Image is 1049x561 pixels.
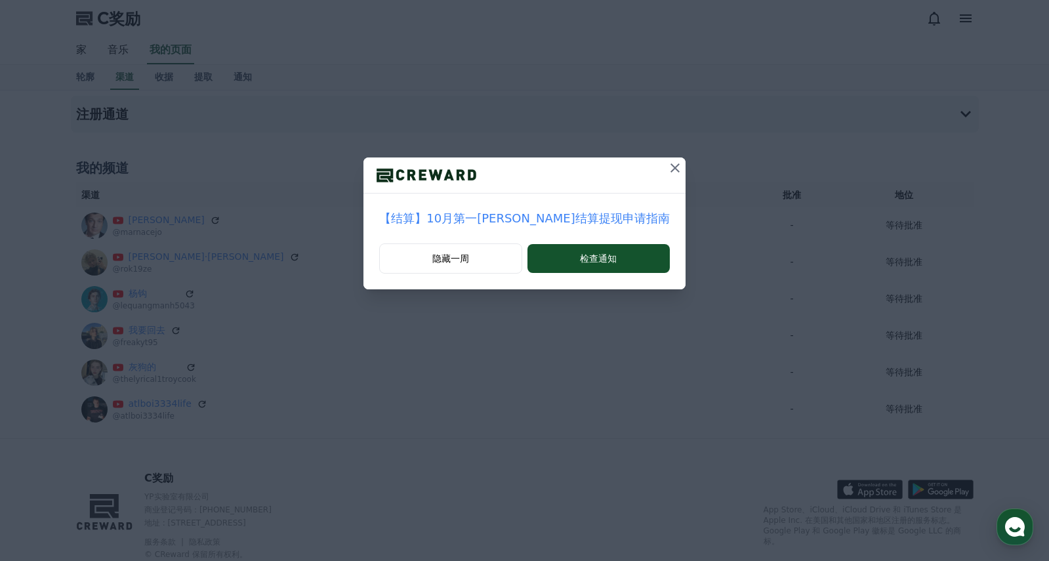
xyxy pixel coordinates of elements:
[527,244,670,273] button: 检查通知
[379,209,669,228] a: 【结算】10月第一[PERSON_NAME]结算提现申请指南
[379,211,669,225] font: 【结算】10月第一[PERSON_NAME]结算提现申请指南
[379,243,522,274] button: 隐藏一周
[363,165,489,185] img: 标识
[580,253,617,264] font: 检查通知
[432,253,469,264] font: 隐藏一周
